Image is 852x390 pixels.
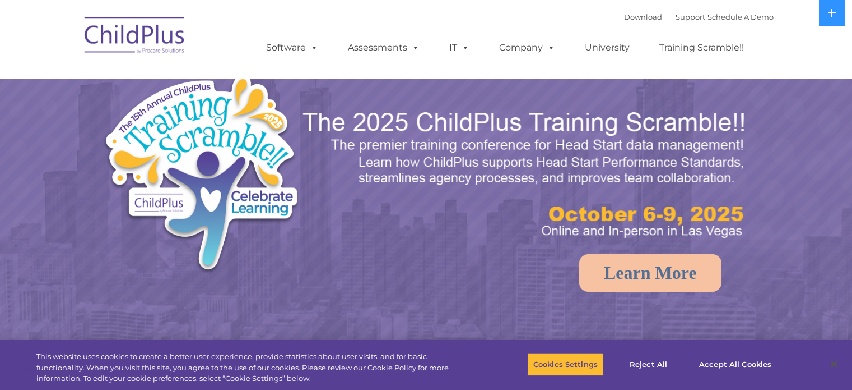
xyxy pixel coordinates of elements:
button: Reject All [613,352,683,376]
button: Accept All Cookies [693,352,777,376]
a: IT [438,36,481,59]
a: Learn More [579,254,721,292]
div: This website uses cookies to create a better user experience, provide statistics about user visit... [36,351,469,384]
a: University [574,36,641,59]
a: Download [624,12,662,21]
a: Training Scramble!! [648,36,755,59]
button: Close [822,352,846,377]
a: Software [255,36,329,59]
font: | [624,12,774,21]
button: Cookies Settings [527,352,604,376]
a: Company [488,36,566,59]
img: ChildPlus by Procare Solutions [79,9,191,65]
a: Support [676,12,705,21]
a: Assessments [337,36,431,59]
a: Schedule A Demo [707,12,774,21]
